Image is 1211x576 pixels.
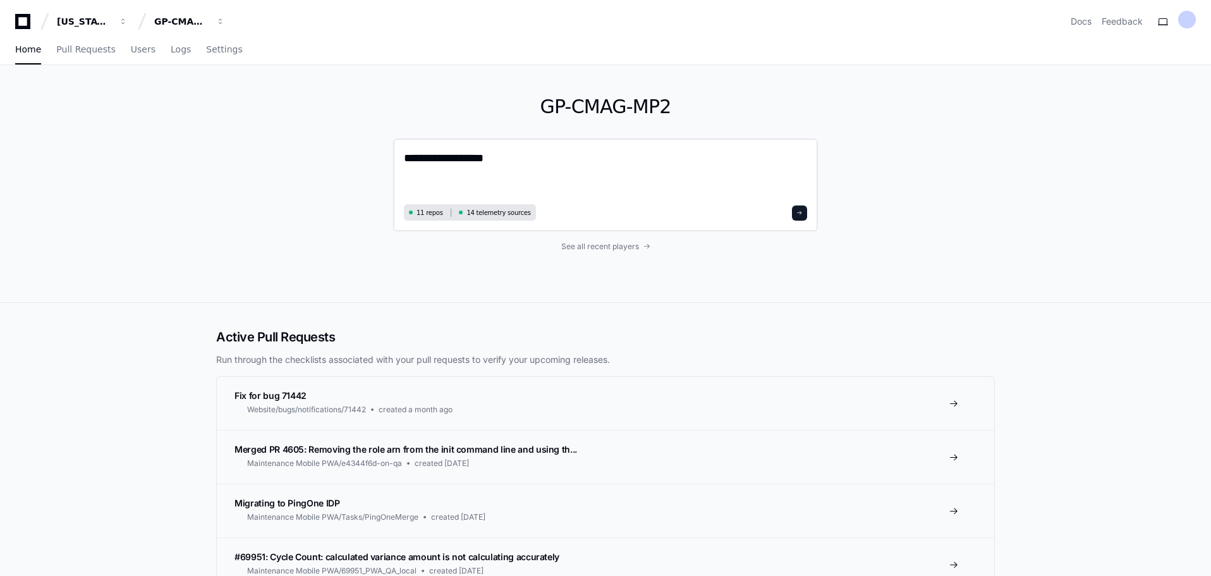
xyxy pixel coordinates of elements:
[379,405,453,415] span: created a month ago
[216,353,995,366] p: Run through the checklists associated with your pull requests to verify your upcoming releases.
[247,458,402,469] span: Maintenance Mobile PWA/e4344f6d-on-qa
[216,328,995,346] h2: Active Pull Requests
[56,35,115,64] a: Pull Requests
[1102,15,1143,28] button: Feedback
[57,15,111,28] div: [US_STATE] Pacific
[131,46,155,53] span: Users
[417,208,443,218] span: 11 repos
[217,430,994,484] a: Merged PR 4605: Removing the role arn from the init command line and using th...Maintenance Mobil...
[234,444,577,455] span: Merged PR 4605: Removing the role arn from the init command line and using th...
[206,35,242,64] a: Settings
[429,566,484,576] span: created [DATE]
[415,458,469,469] span: created [DATE]
[247,512,418,522] span: Maintenance Mobile PWA/Tasks/PingOneMerge
[234,551,559,562] span: #69951: Cycle Count: calculated variance amount is not calculating accurately
[217,377,994,430] a: Fix for bug 71442Website/bugs/notifications/71442created a month ago
[15,35,41,64] a: Home
[466,208,530,218] span: 14 telemetry sources
[149,10,230,33] button: GP-CMAG-MP2
[1071,15,1092,28] a: Docs
[234,498,340,508] span: Migrating to PingOne IDP
[52,10,133,33] button: [US_STATE] Pacific
[431,512,485,522] span: created [DATE]
[561,242,639,252] span: See all recent players
[206,46,242,53] span: Settings
[393,242,818,252] a: See all recent players
[247,566,417,576] span: Maintenance Mobile PWA/69951_PWA_QA_local
[247,405,366,415] span: Website/bugs/notifications/71442
[171,35,191,64] a: Logs
[393,95,818,118] h1: GP-CMAG-MP2
[131,35,155,64] a: Users
[234,390,307,401] span: Fix for bug 71442
[217,484,994,537] a: Migrating to PingOne IDPMaintenance Mobile PWA/Tasks/PingOneMergecreated [DATE]
[15,46,41,53] span: Home
[56,46,115,53] span: Pull Requests
[154,15,209,28] div: GP-CMAG-MP2
[171,46,191,53] span: Logs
